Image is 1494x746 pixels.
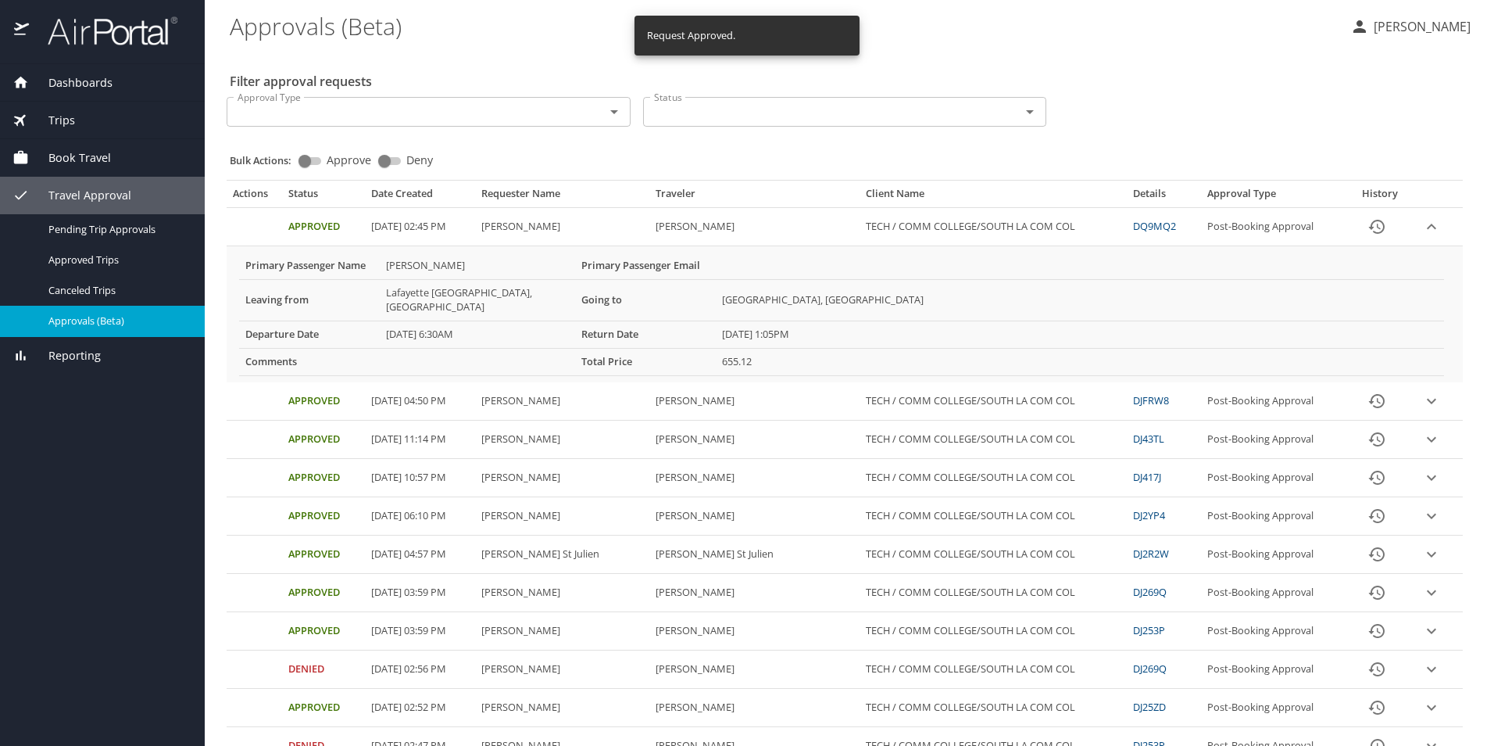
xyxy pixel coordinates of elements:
[282,187,364,207] th: Status
[30,16,177,46] img: airportal-logo.png
[1420,543,1443,566] button: expand row
[575,279,716,321] th: Going to
[1420,581,1443,604] button: expand row
[365,497,475,536] td: [DATE] 06:10 PM
[1127,187,1201,207] th: Details
[1420,215,1443,239] button: expand row
[475,421,650,459] td: [PERSON_NAME]
[649,208,859,246] td: [PERSON_NAME]
[29,187,131,204] span: Travel Approval
[365,459,475,497] td: [DATE] 10:57 PM
[1358,421,1396,458] button: History
[649,612,859,651] td: [PERSON_NAME]
[860,421,1127,459] td: TECH / COMM COLLEGE/SOUTH LA COM COL
[1201,187,1347,207] th: Approval Type
[1420,504,1443,528] button: expand row
[1133,432,1164,446] a: DJ43TL
[1133,470,1161,484] a: DJ417J
[1344,13,1477,41] button: [PERSON_NAME]
[860,382,1127,421] td: TECH / COMM COLLEGE/SOUTH LA COM COL
[48,314,186,328] span: Approvals (Beta)
[282,208,364,246] td: Approved
[575,253,716,279] th: Primary Passenger Email
[365,208,475,246] td: [DATE] 02:45 PM
[282,574,364,612] td: Approved
[230,153,304,167] p: Bulk Actions:
[1201,612,1347,651] td: Post-Booking Approval
[475,208,650,246] td: [PERSON_NAME]
[365,382,475,421] td: [DATE] 04:50 PM
[1358,612,1396,650] button: History
[380,279,575,321] td: Lafayette [GEOGRAPHIC_DATA], [GEOGRAPHIC_DATA]
[1133,219,1176,233] a: DQ9MQ2
[649,497,859,536] td: [PERSON_NAME]
[649,421,859,459] td: [PERSON_NAME]
[327,155,371,166] span: Approve
[1347,187,1413,207] th: History
[282,459,364,497] td: Approved
[1133,700,1166,714] a: DJ25ZD
[647,20,735,51] div: Request Approved.
[1201,651,1347,689] td: Post-Booking Approval
[860,208,1127,246] td: TECH / COMM COLLEGE/SOUTH LA COM COL
[365,651,475,689] td: [DATE] 02:56 PM
[575,321,716,348] th: Return Date
[716,348,1444,375] td: 655.12
[239,253,380,279] th: Primary Passenger Name
[1420,428,1443,451] button: expand row
[1420,619,1443,643] button: expand row
[1358,459,1396,497] button: History
[1358,497,1396,535] button: History
[380,253,575,279] td: [PERSON_NAME]
[716,279,1444,321] td: [GEOGRAPHIC_DATA], [GEOGRAPHIC_DATA]
[1201,689,1347,727] td: Post-Booking Approval
[29,347,101,364] span: Reporting
[1133,623,1165,637] a: DJ253P
[1369,17,1471,36] p: [PERSON_NAME]
[365,689,475,727] td: [DATE] 02:52 PM
[282,689,364,727] td: Approved
[282,497,364,536] td: Approved
[1201,497,1347,536] td: Post-Booking Approval
[649,187,859,207] th: Traveler
[475,689,650,727] td: [PERSON_NAME]
[48,253,186,267] span: Approved Trips
[603,101,625,123] button: Open
[227,187,282,207] th: Actions
[1358,382,1396,420] button: History
[1358,651,1396,688] button: History
[716,321,1444,348] td: [DATE] 1:05PM
[14,16,30,46] img: icon-airportal.png
[230,2,1338,50] h1: Approvals (Beta)
[239,279,380,321] th: Leaving from
[475,382,650,421] td: [PERSON_NAME]
[1201,382,1347,421] td: Post-Booking Approval
[475,612,650,651] td: [PERSON_NAME]
[860,689,1127,727] td: TECH / COMM COLLEGE/SOUTH LA COM COL
[1201,574,1347,612] td: Post-Booking Approval
[475,497,650,536] td: [PERSON_NAME]
[860,651,1127,689] td: TECH / COMM COLLEGE/SOUTH LA COM COL
[475,651,650,689] td: [PERSON_NAME]
[860,497,1127,536] td: TECH / COMM COLLEGE/SOUTH LA COM COL
[860,536,1127,574] td: TECH / COMM COLLEGE/SOUTH LA COM COL
[406,155,433,166] span: Deny
[649,689,859,727] td: [PERSON_NAME]
[282,651,364,689] td: Denied
[1201,536,1347,574] td: Post-Booking Approval
[282,421,364,459] td: Approved
[282,612,364,651] td: Approved
[575,348,716,375] th: Total Price
[1019,101,1041,123] button: Open
[1133,393,1169,407] a: DJFRW8
[29,74,113,91] span: Dashboards
[475,459,650,497] td: [PERSON_NAME]
[365,574,475,612] td: [DATE] 03:59 PM
[1201,421,1347,459] td: Post-Booking Approval
[475,187,650,207] th: Requester Name
[1133,547,1169,561] a: DJ2R2W
[239,253,1444,376] table: More info for approvals
[649,536,859,574] td: [PERSON_NAME] St Julien
[1420,658,1443,681] button: expand row
[860,459,1127,497] td: TECH / COMM COLLEGE/SOUTH LA COM COL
